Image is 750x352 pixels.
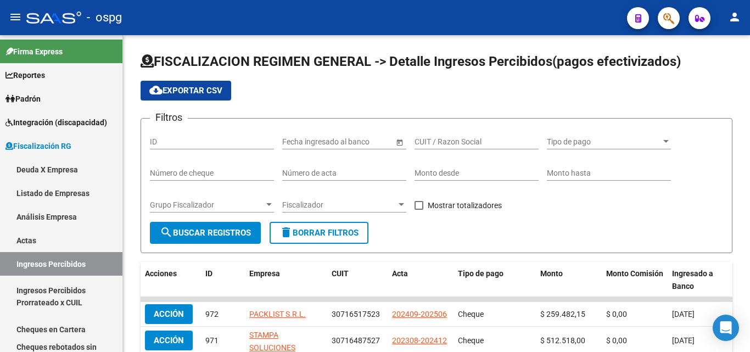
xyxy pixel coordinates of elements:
input: End date [326,137,379,147]
span: CUIT [332,269,349,278]
mat-icon: menu [9,10,22,24]
span: Monto [540,269,563,278]
datatable-header-cell: Monto Comisión [602,262,668,298]
span: Acción [154,336,184,345]
button: Open calendar [394,136,405,148]
button: Acción [145,304,193,324]
span: [DATE] [672,336,695,345]
datatable-header-cell: Tipo de pago [454,262,536,298]
span: Acción [154,309,184,319]
span: $ 0,00 [606,310,627,319]
span: Fiscalización RG [5,140,71,152]
span: Fiscalizador [282,200,396,210]
span: Exportar CSV [149,86,222,96]
button: Buscar Registros [150,222,261,244]
datatable-header-cell: Empresa [245,262,327,298]
span: Ingresado a Banco [672,269,713,290]
span: Borrar Filtros [279,228,359,238]
datatable-header-cell: Acta [388,262,454,298]
span: ID [205,269,212,278]
span: PACKLIST S.R.L. [249,310,306,319]
mat-icon: search [160,226,173,239]
datatable-header-cell: ID [201,262,245,298]
span: Monto Comisión [606,269,663,278]
span: $ 0,00 [606,336,627,345]
span: Acta [392,269,408,278]
span: $ 259.482,15 [540,310,585,319]
div: 202308-202412 [392,334,447,347]
datatable-header-cell: Ingresado a Banco [668,262,734,298]
span: Mostrar totalizadores [428,199,502,212]
span: Cheque [458,336,484,345]
button: Acción [145,331,193,350]
span: 30716487527 [332,336,380,345]
span: Reportes [5,69,45,81]
span: Tipo de pago [547,137,661,147]
span: Padrón [5,93,41,105]
button: Exportar CSV [141,81,231,100]
span: Firma Express [5,46,63,58]
datatable-header-cell: Monto [536,262,602,298]
span: Integración (discapacidad) [5,116,107,128]
span: 972 [205,310,219,319]
span: FISCALIZACION REGIMEN GENERAL -> Detalle Ingresos Percibidos(pagos efectivizados) [141,54,681,69]
span: 971 [205,336,219,345]
span: Grupo Fiscalizador [150,200,264,210]
span: Buscar Registros [160,228,251,238]
mat-icon: delete [279,226,293,239]
datatable-header-cell: Acciones [141,262,201,298]
span: Empresa [249,269,280,278]
h3: Filtros [150,110,188,125]
mat-icon: person [728,10,741,24]
span: $ 512.518,00 [540,336,585,345]
button: Borrar Filtros [270,222,368,244]
span: Tipo de pago [458,269,503,278]
span: - ospg [87,5,122,30]
div: Open Intercom Messenger [713,315,739,341]
mat-icon: cloud_download [149,83,163,97]
span: 30716517523 [332,310,380,319]
span: Acciones [145,269,177,278]
datatable-header-cell: CUIT [327,262,388,298]
span: Cheque [458,310,484,319]
input: Start date [282,137,316,147]
span: [DATE] [672,310,695,319]
div: 202409-202506 [392,308,447,321]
